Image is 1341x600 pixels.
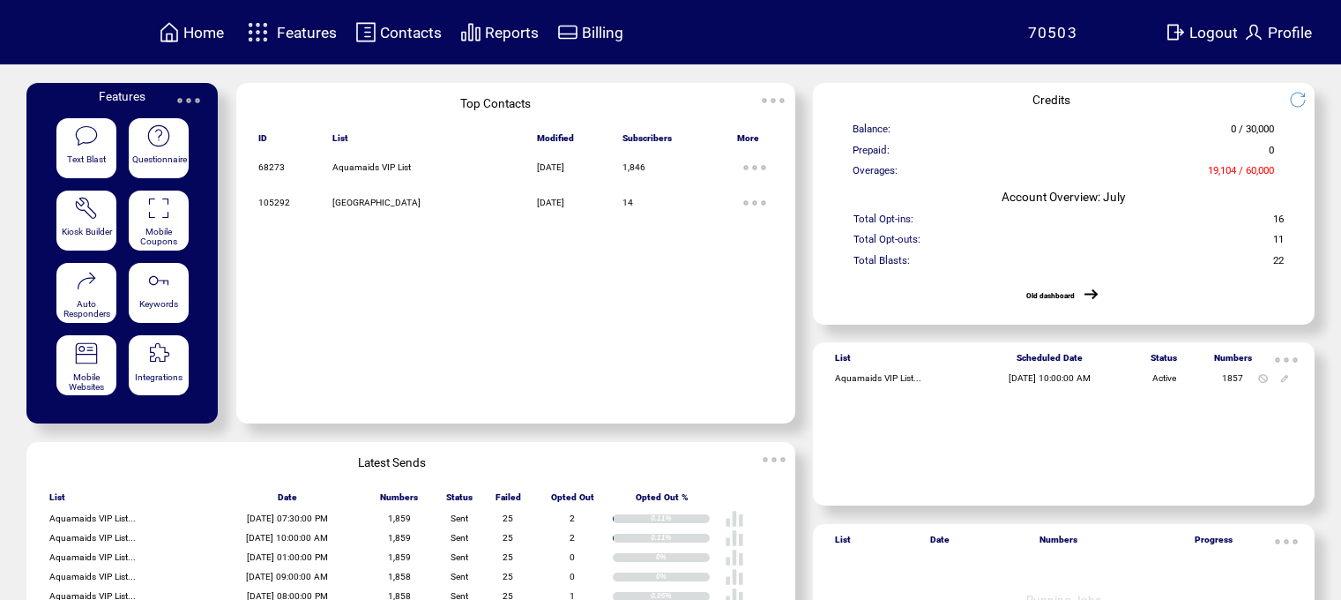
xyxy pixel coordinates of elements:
span: List [835,535,851,552]
span: 22 [1273,254,1284,274]
img: text-blast.svg [74,124,99,148]
span: 16 [1273,213,1284,233]
span: [DATE] 10:00:00 AM [1009,373,1091,383]
span: Subscribers [622,133,672,151]
span: Home [183,24,224,41]
img: ellypsis.svg [171,83,206,118]
span: Total Opt-outs: [853,233,920,253]
span: More [737,133,759,151]
img: ellypsis.svg [1269,524,1304,559]
span: [DATE] 07:30:00 PM [247,514,328,523]
span: Kiosk Builder [62,227,112,236]
div: 0% [656,553,710,562]
a: Reports [458,19,541,46]
a: Mobile Coupons [129,191,189,251]
img: exit.svg [1165,21,1186,43]
span: Billing [582,24,623,41]
img: profile.svg [1243,21,1264,43]
span: [DATE] 10:00:00 AM [246,533,328,543]
img: ellypsis.svg [737,185,772,221]
span: Total Blasts: [853,254,910,274]
img: tool%201.svg [74,196,99,221]
span: Auto Responders [63,299,110,319]
img: poll%20-%20white.svg [725,567,744,587]
span: Profile [1268,24,1312,41]
span: Sent [451,514,468,523]
div: 0% [656,573,710,581]
span: 0 / 30,000 [1231,123,1274,143]
span: Scheduled Date [1017,353,1083,371]
img: refresh.png [1289,91,1320,109]
span: 14 [622,198,633,207]
img: ellypsis.svg [756,83,791,118]
span: Keywords [139,299,178,309]
div: 0.11% [651,534,710,543]
span: Logout [1189,24,1238,41]
span: Aquamaids VIP List... [49,533,136,543]
span: 0 [1269,144,1274,164]
span: 70503 [1028,24,1078,41]
a: Home [156,19,227,46]
span: Numbers [1039,535,1077,552]
span: Top Contacts [460,96,531,110]
a: Auto Responders [56,263,116,324]
img: chart.svg [460,21,481,43]
span: 105292 [258,198,290,207]
span: Aquamaids VIP List [332,162,411,172]
span: Date [278,492,297,510]
span: 68273 [258,162,285,172]
span: Opted Out [551,492,594,510]
span: Numbers [380,492,418,510]
img: mobile-websites.svg [74,341,99,366]
img: integrations.svg [146,341,171,366]
a: Text Blast [56,118,116,179]
span: Failed [495,492,521,510]
img: ellypsis.svg [1269,342,1304,378]
span: 1,859 [388,552,411,562]
span: 1,859 [388,533,411,543]
span: 25 [503,552,513,562]
a: Features [240,15,339,49]
span: 0 [570,552,575,562]
img: poll%20-%20white.svg [725,548,744,567]
span: 1,846 [622,162,645,172]
span: 25 [503,572,513,581]
img: creidtcard.svg [557,21,578,43]
span: 25 [503,533,513,543]
span: Overages: [853,164,898,184]
img: poll%20-%20white.svg [725,509,744,529]
span: Credits [1032,93,1070,107]
span: Active [1152,373,1176,383]
span: Contacts [380,24,442,41]
span: Features [277,24,337,41]
span: Balance: [853,123,890,143]
span: 1,858 [388,572,411,581]
span: Date [930,535,950,552]
span: [GEOGRAPHIC_DATA] [332,198,421,207]
span: [DATE] [537,162,564,172]
span: List [49,492,65,510]
img: home.svg [159,21,180,43]
img: contacts.svg [355,21,376,43]
a: Integrations [129,335,189,396]
span: 2 [570,533,575,543]
span: Numbers [1214,353,1252,371]
span: Aquamaids VIP List... [49,552,136,562]
span: Modified [537,133,574,151]
span: List [332,133,348,151]
img: poll%20-%20white.svg [725,529,744,548]
a: Contacts [353,19,444,46]
span: Questionnaire [132,154,187,164]
span: 25 [503,514,513,523]
img: keywords.svg [146,268,171,293]
span: ID [258,133,267,151]
span: Features [99,89,145,103]
span: Mobile Coupons [140,227,177,246]
div: 0.11% [651,514,710,523]
span: Account Overview: July [1002,190,1125,204]
a: Profile [1240,19,1315,46]
a: Old dashboard [1026,291,1075,300]
span: Aquamaids VIP List... [835,373,921,383]
span: Total Opt-ins: [853,213,913,233]
span: [DATE] 09:00:00 AM [246,572,328,581]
